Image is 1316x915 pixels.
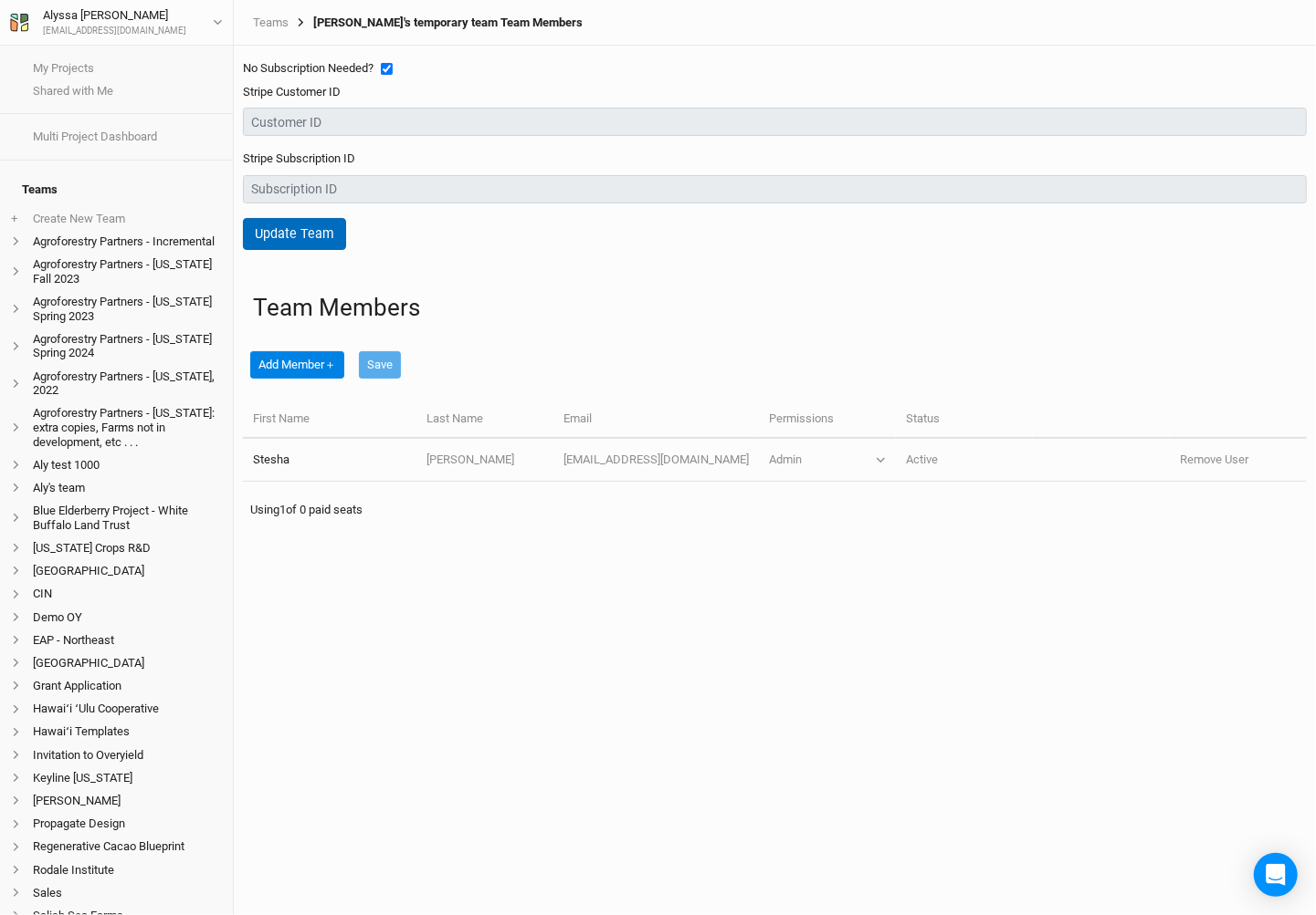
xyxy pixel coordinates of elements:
label: Stripe Subscription ID [243,151,355,167]
button: Admin [769,452,886,468]
div: [EMAIL_ADDRESS][DOMAIN_NAME] [43,25,186,38]
label: No Subscription Needed? [243,60,374,77]
h4: Teams [11,172,222,208]
td: [EMAIL_ADDRESS][DOMAIN_NAME] [553,439,759,482]
div: [PERSON_NAME]'s temporary team Team Members [289,16,583,30]
input: Subscription ID [243,175,1307,203]
td: [PERSON_NAME] [416,439,553,482]
div: Admin [769,452,802,468]
div: Alyssa [PERSON_NAME] [43,6,186,25]
button: Add Member＋ [250,351,344,379]
span: Using 1 of 0 paid seats [250,503,363,516]
a: Teams [253,16,289,30]
h1: Team Members [253,294,1297,322]
button: Alyssa [PERSON_NAME][EMAIL_ADDRESS][DOMAIN_NAME] [9,5,224,38]
button: Remove User [1180,452,1248,468]
th: First Name [243,400,416,440]
div: Open Intercom Messenger [1254,853,1298,897]
span: + [11,212,17,226]
button: Save [359,351,401,379]
th: Permissions [759,400,896,440]
td: Stesha [243,439,416,482]
td: Active [896,439,1033,482]
label: Stripe Customer ID [243,84,341,100]
button: Update Team [243,218,346,250]
th: Status [896,400,1033,440]
th: Email [553,400,759,440]
th: Last Name [416,400,553,440]
input: Customer ID [243,108,1307,136]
